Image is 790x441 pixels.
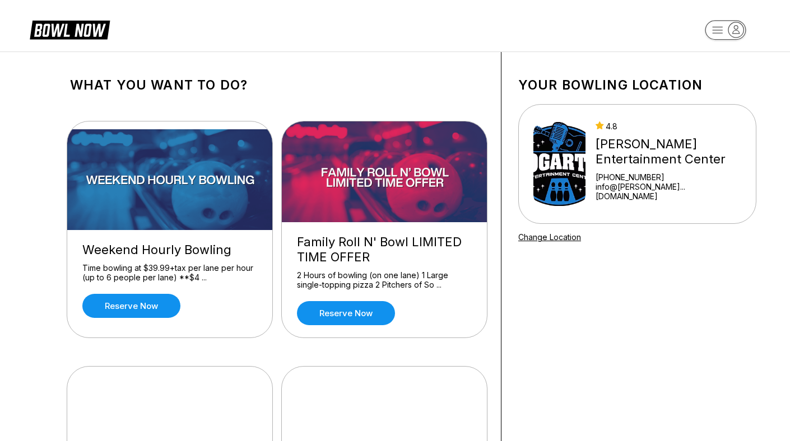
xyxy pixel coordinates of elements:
a: info@[PERSON_NAME]...[DOMAIN_NAME] [596,182,741,201]
div: 2 Hours of bowling (on one lane) 1 Large single-topping pizza 2 Pitchers of So ... [297,270,472,290]
div: [PERSON_NAME] Entertainment Center [596,137,741,167]
img: Weekend Hourly Bowling [67,129,273,230]
div: Family Roll N' Bowl LIMITED TIME OFFER [297,234,472,265]
div: 4.8 [596,121,741,131]
div: [PHONE_NUMBER] [596,172,741,182]
a: Reserve now [82,294,180,318]
div: Time bowling at $39.99+tax per lane per hour (up to 6 people per lane) **$4 ... [82,263,257,283]
h1: Your bowling location [518,77,756,93]
div: Weekend Hourly Bowling [82,242,257,257]
h1: What you want to do? [70,77,484,93]
a: Change Location [518,232,581,242]
a: Reserve now [297,301,395,325]
img: Bogart's Entertainment Center [533,122,585,206]
img: Family Roll N' Bowl LIMITED TIME OFFER [282,121,488,222]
